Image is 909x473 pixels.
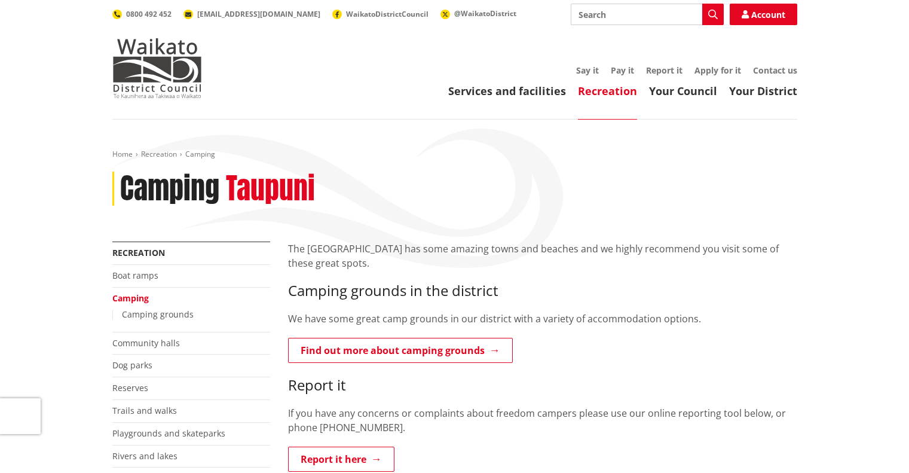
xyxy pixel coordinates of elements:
[112,337,180,349] a: Community halls
[576,65,599,76] a: Say it
[571,4,724,25] input: Search input
[112,292,149,304] a: Camping
[440,8,516,19] a: @WaikatoDistrict
[112,382,148,393] a: Reserves
[120,172,219,206] h1: Camping
[112,149,133,159] a: Home
[185,149,215,159] span: Camping
[183,9,320,19] a: [EMAIL_ADDRESS][DOMAIN_NAME]
[112,428,225,439] a: Playgrounds and skateparks
[112,270,158,281] a: Boat ramps
[730,4,797,25] a: Account
[753,65,797,76] a: Contact us
[578,84,637,98] a: Recreation
[288,377,797,394] h3: Report it
[729,84,797,98] a: Your District
[126,9,172,19] span: 0800 492 452
[112,9,172,19] a: 0800 492 452
[649,84,717,98] a: Your Council
[448,84,566,98] a: Services and facilities
[288,406,797,435] p: If you have any concerns or complaints about freedom campers please use our online reporting tool...
[332,9,429,19] a: WaikatoDistrictCouncil
[288,242,797,270] p: The [GEOGRAPHIC_DATA] has some amazing towns and beaches and we highly recommend you visit some o...
[141,149,177,159] a: Recreation
[197,9,320,19] span: [EMAIL_ADDRESS][DOMAIN_NAME]
[112,247,165,258] a: Recreation
[288,338,513,363] a: Find out more about camping grounds
[112,149,797,160] nav: breadcrumb
[112,359,152,371] a: Dog parks
[122,309,194,320] a: Camping grounds
[694,65,741,76] a: Apply for it
[288,312,797,326] p: We have some great camp grounds in our district with a variety of accommodation options.
[454,8,516,19] span: @WaikatoDistrict
[112,38,202,98] img: Waikato District Council - Te Kaunihera aa Takiwaa o Waikato
[112,405,177,416] a: Trails and walks
[112,450,177,462] a: Rivers and lakes
[226,172,315,206] h2: Taupuni
[646,65,682,76] a: Report it
[346,9,429,19] span: WaikatoDistrictCouncil
[288,447,394,472] a: Report it here
[288,282,797,300] h3: Camping grounds in the district
[611,65,634,76] a: Pay it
